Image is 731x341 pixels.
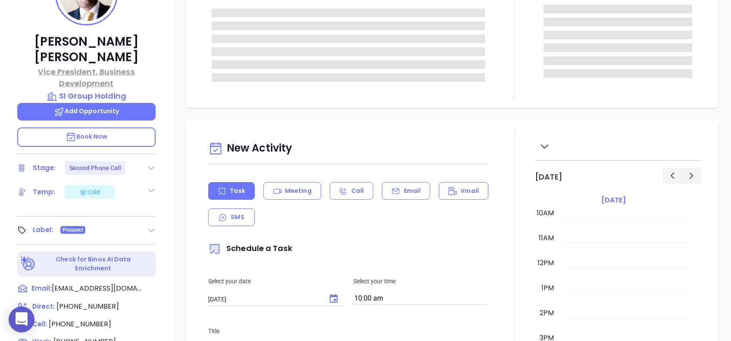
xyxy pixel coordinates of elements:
[460,186,479,195] p: Vmail
[37,255,150,273] p: Check for Binox AI Data Enrichment
[33,186,55,198] div: Temp:
[662,167,682,183] button: Previous day
[49,319,111,329] span: [PHONE_NUMBER]
[17,90,156,102] a: SI Group Holding
[325,290,342,307] button: Choose date, selected date is Aug 15, 2025
[230,186,245,195] p: Task
[54,107,119,115] span: Add Opportunity
[208,295,322,304] input: MM/DD/YYYY
[66,132,108,141] span: Book Now
[17,66,156,89] p: Vice President, Business Development
[208,138,488,160] div: New Activity
[33,161,56,174] div: Stage:
[69,161,122,175] div: Second Phone Call
[32,302,55,311] span: Direct :
[535,208,556,218] div: 10am
[537,233,556,243] div: 11am
[535,172,562,182] h2: [DATE]
[540,283,556,293] div: 1pm
[62,225,84,235] span: Prospect
[351,186,364,195] p: Call
[536,258,556,268] div: 12pm
[52,283,142,294] span: [EMAIL_ADDRESS][DOMAIN_NAME]
[32,319,47,329] span: Cell :
[600,194,628,206] a: [DATE]
[208,243,292,254] span: Schedule a Task
[404,186,421,195] p: Email
[33,223,53,236] div: Label:
[56,301,119,311] span: [PHONE_NUMBER]
[31,283,52,294] span: Email:
[208,276,343,286] p: Select your date
[79,187,100,197] div: Cold
[208,326,488,336] p: Title
[538,308,556,318] div: 2pm
[353,276,488,286] p: Select your time
[21,256,36,271] img: Ai-Enrich-DaqCidB-.svg
[231,213,244,222] p: SMS
[681,167,701,183] button: Next day
[285,186,312,195] p: Meeting
[17,34,156,65] p: [PERSON_NAME] [PERSON_NAME]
